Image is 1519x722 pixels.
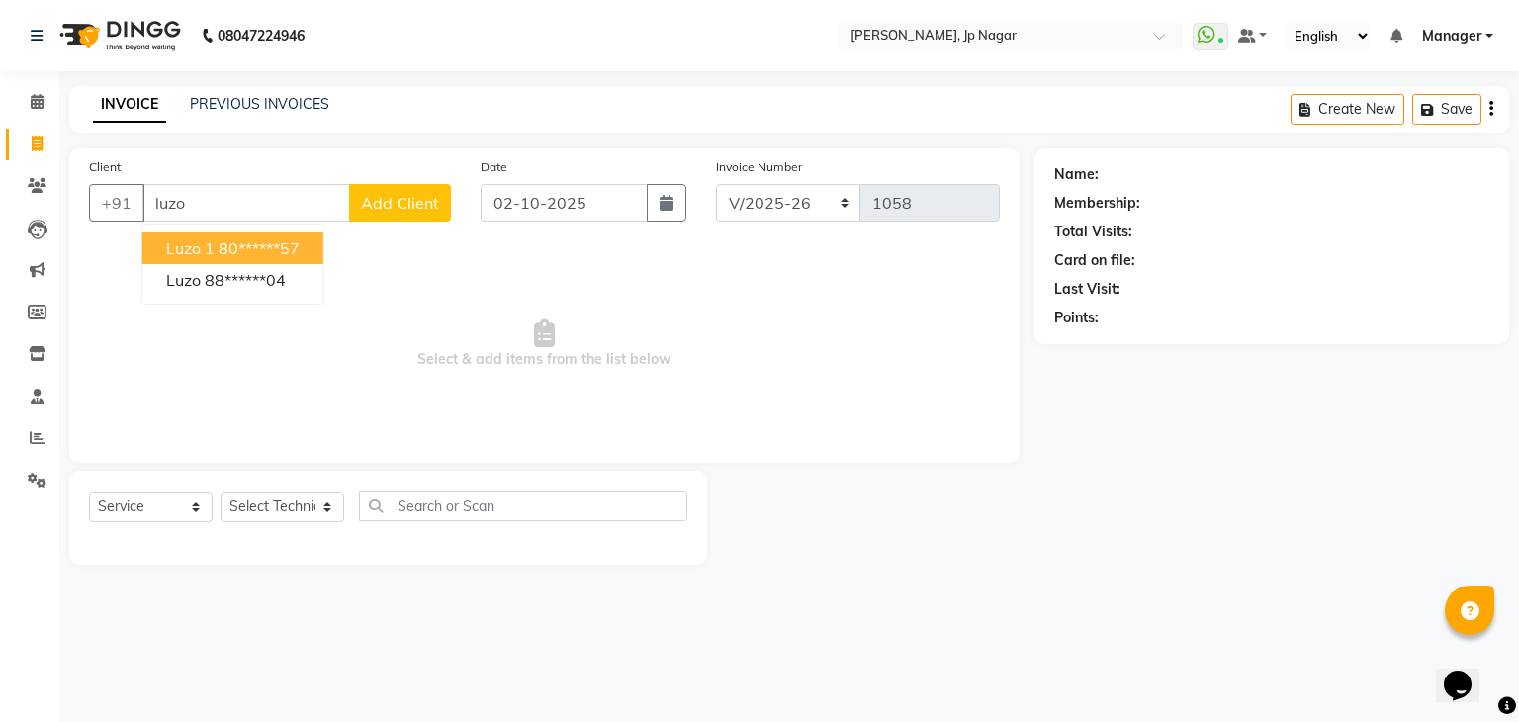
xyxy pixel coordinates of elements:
[1422,26,1481,46] span: Manager
[481,158,507,176] label: Date
[142,184,350,222] input: Search by Name/Mobile/Email/Code
[50,8,186,63] img: logo
[1054,250,1135,271] div: Card on file:
[89,158,121,176] label: Client
[1054,193,1140,214] div: Membership:
[1412,94,1481,125] button: Save
[1291,94,1404,125] button: Create New
[1054,164,1099,185] div: Name:
[1054,308,1099,328] div: Points:
[218,8,305,63] b: 08047224946
[89,245,1000,443] span: Select & add items from the list below
[1054,222,1132,242] div: Total Visits:
[716,158,802,176] label: Invoice Number
[1054,279,1120,300] div: Last Visit:
[89,184,144,222] button: +91
[166,270,201,290] span: Luzo
[1436,643,1499,702] iframe: chat widget
[190,95,329,113] a: PREVIOUS INVOICES
[166,238,215,258] span: Luzo 1
[93,87,166,123] a: INVOICE
[349,184,451,222] button: Add Client
[359,491,687,521] input: Search or Scan
[361,193,439,213] span: Add Client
